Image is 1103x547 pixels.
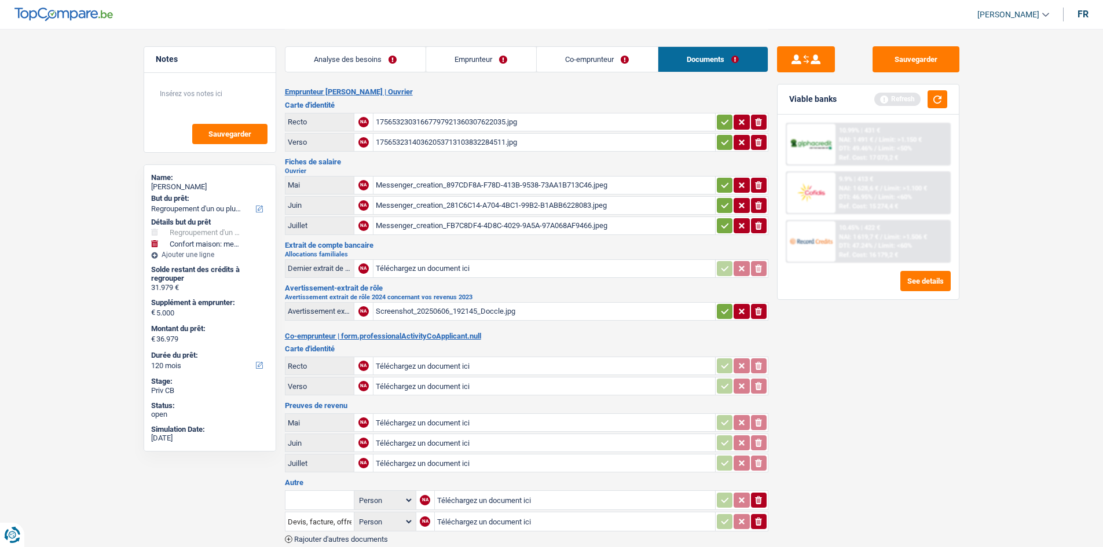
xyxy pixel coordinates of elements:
div: NA [358,221,369,231]
img: Record Credits [790,230,833,252]
span: Limit: >1.506 € [884,233,927,241]
div: NA [420,516,430,527]
div: Messenger_creation_281C6C14-A704-4BC1-99B2-B1ABB6228083.jpeg [376,197,713,214]
span: / [874,242,877,249]
div: Stage: [151,377,269,386]
div: 9.9% | 413 € [839,175,873,183]
div: Priv CB [151,386,269,395]
div: NA [358,137,369,148]
label: Durée du prêt: [151,351,266,360]
span: / [874,193,877,201]
div: [PERSON_NAME] [151,182,269,192]
div: Ref. Cost: 15 274,4 € [839,203,898,210]
div: NA [358,180,369,190]
div: NA [358,417,369,428]
div: Juin [288,439,351,447]
h2: Avertissement extrait de rôle 2024 concernant vos revenus 2023 [285,294,768,300]
div: 31.979 € [151,283,269,292]
div: NA [358,263,369,274]
div: NA [358,361,369,371]
span: NAI: 1 619,7 € [839,233,878,241]
h3: Preuves de revenu [285,402,768,409]
div: Messenger_creation_FB7C8DF4-4D8C-4029-9A5A-97A068AF9466.jpeg [376,217,713,234]
span: DTI: 46.95% [839,193,873,201]
h3: Avertissement-extrait de rôle [285,284,768,292]
span: DTI: 47.24% [839,242,873,249]
div: Ref. Cost: 17 073,2 € [839,154,898,161]
div: 17565323140362053713103832284511.jpg [376,134,713,151]
label: But du prêt: [151,194,266,203]
h3: Fiches de salaire [285,158,768,166]
a: Analyse des besoins [285,47,426,72]
div: Recto [288,118,351,126]
a: Emprunteur [426,47,536,72]
button: Sauvegarder [192,124,267,144]
div: NA [358,438,369,448]
div: Juin [288,201,351,210]
span: DTI: 49.46% [839,145,873,152]
div: Juillet [288,459,351,468]
button: Rajouter d'autres documents [285,535,388,543]
label: Supplément à emprunter: [151,298,266,307]
h2: Co-emprunteur | form.professionalActivityCoApplicant.null [285,332,768,341]
div: fr [1078,9,1089,20]
span: Rajouter d'autres documents [294,535,388,543]
div: Verso [288,138,351,146]
div: Status: [151,401,269,410]
span: NAI: 1 491 € [839,136,873,144]
div: NA [358,381,369,391]
div: Solde restant des crédits à regrouper [151,265,269,283]
div: Mai [288,181,351,189]
span: € [151,308,155,317]
div: Verso [288,382,351,391]
div: Refresh [874,93,921,105]
div: Avertissement extrait de rôle 2024 concernant vos revenus 2023 [288,307,351,315]
span: Limit: <60% [878,242,912,249]
button: See details [900,271,951,291]
span: NAI: 1 628,6 € [839,185,878,192]
div: NA [420,495,430,505]
h2: Ouvrier [285,168,768,174]
h2: Emprunteur [PERSON_NAME] | Ouvrier [285,87,768,97]
div: NA [358,458,369,468]
a: Documents [658,47,768,72]
img: AlphaCredit [790,138,833,151]
div: [DATE] [151,434,269,443]
div: Ajouter une ligne [151,251,269,259]
div: Mai [288,418,351,427]
img: TopCompare Logo [14,8,113,21]
div: open [151,410,269,419]
div: Screenshot_20250606_192145_Doccle.jpg [376,303,713,320]
div: Messenger_creation_897CDF8A-F78D-413B-9538-73AA1B713C46.jpeg [376,177,713,194]
div: Ref. Cost: 16 179,2 € [839,251,898,259]
div: Dernier extrait de compte pour vos allocations familiales [288,264,351,273]
div: NA [358,306,369,317]
div: Recto [288,362,351,370]
h3: Carte d'identité [285,345,768,353]
span: € [151,335,155,344]
span: / [880,233,882,241]
div: NA [358,117,369,127]
label: Montant du prêt: [151,324,266,333]
div: NA [358,200,369,211]
span: Sauvegarder [208,130,251,138]
span: Limit: <50% [878,145,912,152]
div: 17565323031667797921360307622035.jpg [376,113,713,131]
div: Viable banks [789,94,837,104]
h3: Extrait de compte bancaire [285,241,768,249]
span: / [874,145,877,152]
div: Simulation Date: [151,425,269,434]
h5: Notes [156,54,264,64]
span: Limit: >1.150 € [879,136,922,144]
span: / [875,136,877,144]
span: / [880,185,882,192]
div: Juillet [288,221,351,230]
h2: Allocations familiales [285,251,768,258]
span: Limit: >1.100 € [884,185,927,192]
span: Limit: <60% [878,193,912,201]
h3: Autre [285,479,768,486]
div: 10.45% | 422 € [839,224,880,232]
a: Co-emprunteur [537,47,658,72]
img: Cofidis [790,182,833,203]
h3: Carte d'identité [285,101,768,109]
